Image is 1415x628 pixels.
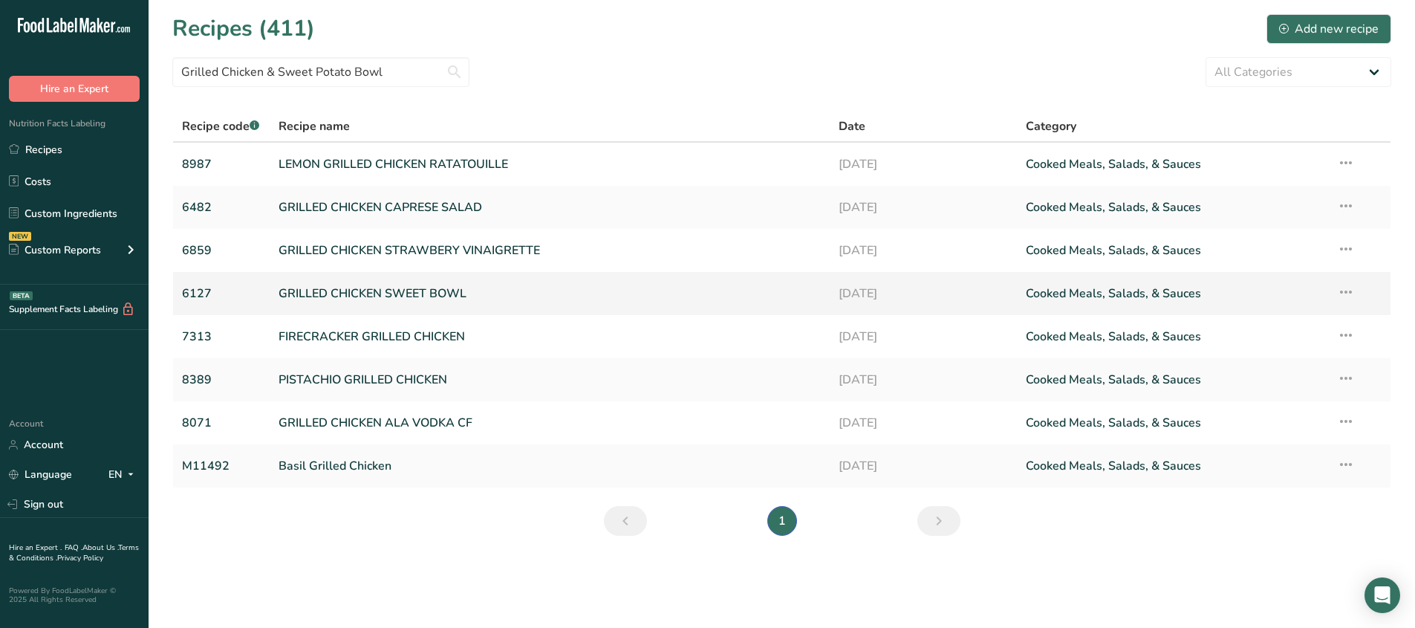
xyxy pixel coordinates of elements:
a: FAQ . [65,543,82,553]
a: Cooked Meals, Salads, & Sauces [1026,192,1319,223]
a: 6482 [182,192,261,223]
a: Cooked Meals, Salads, & Sauces [1026,450,1319,482]
div: BETA [10,291,33,300]
a: 8071 [182,407,261,438]
button: Hire an Expert [9,76,140,102]
a: [DATE] [839,407,1008,438]
a: About Us . [82,543,118,553]
span: Category [1026,117,1076,135]
a: [DATE] [839,278,1008,309]
a: M11492 [182,450,261,482]
span: Recipe code [182,118,259,135]
a: Cooked Meals, Salads, & Sauces [1026,407,1319,438]
a: Language [9,462,72,488]
a: [DATE] [839,364,1008,395]
a: Cooked Meals, Salads, & Sauces [1026,149,1319,180]
span: Recipe name [279,117,350,135]
a: Terms & Conditions . [9,543,139,563]
a: [DATE] [839,192,1008,223]
a: LEMON GRILLED CHICKEN RATATOUILLE [279,149,822,180]
a: 6127 [182,278,261,309]
a: [DATE] [839,450,1008,482]
a: Hire an Expert . [9,543,62,553]
div: Open Intercom Messenger [1364,577,1400,613]
button: Add new recipe [1266,14,1391,44]
a: 8389 [182,364,261,395]
a: 7313 [182,321,261,352]
a: Privacy Policy [57,553,103,563]
div: EN [108,466,140,484]
a: Basil Grilled Chicken [279,450,822,482]
a: GRILLED CHICKEN SWEET BOWL [279,278,822,309]
a: [DATE] [839,235,1008,266]
a: Cooked Meals, Salads, & Sauces [1026,364,1319,395]
div: NEW [9,232,31,241]
a: GRILLED CHICKEN CAPRESE SALAD [279,192,822,223]
a: PISTACHIO GRILLED CHICKEN [279,364,822,395]
a: [DATE] [839,149,1008,180]
a: GRILLED CHICKEN STRAWBERY VINAIGRETTE [279,235,822,266]
a: Next page [917,506,960,536]
a: Previous page [604,506,647,536]
a: Cooked Meals, Salads, & Sauces [1026,278,1319,309]
a: Cooked Meals, Salads, & Sauces [1026,321,1319,352]
a: [DATE] [839,321,1008,352]
a: FIRECRACKER GRILLED CHICKEN [279,321,822,352]
a: Cooked Meals, Salads, & Sauces [1026,235,1319,266]
a: 8987 [182,149,261,180]
div: Powered By FoodLabelMaker © 2025 All Rights Reserved [9,586,140,604]
input: Search for recipe [172,57,469,87]
h1: Recipes (411) [172,12,315,45]
div: Add new recipe [1279,20,1379,38]
a: GRILLED CHICKEN ALA VODKA CF [279,407,822,438]
span: Date [839,117,865,135]
a: 6859 [182,235,261,266]
div: Custom Reports [9,242,101,258]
